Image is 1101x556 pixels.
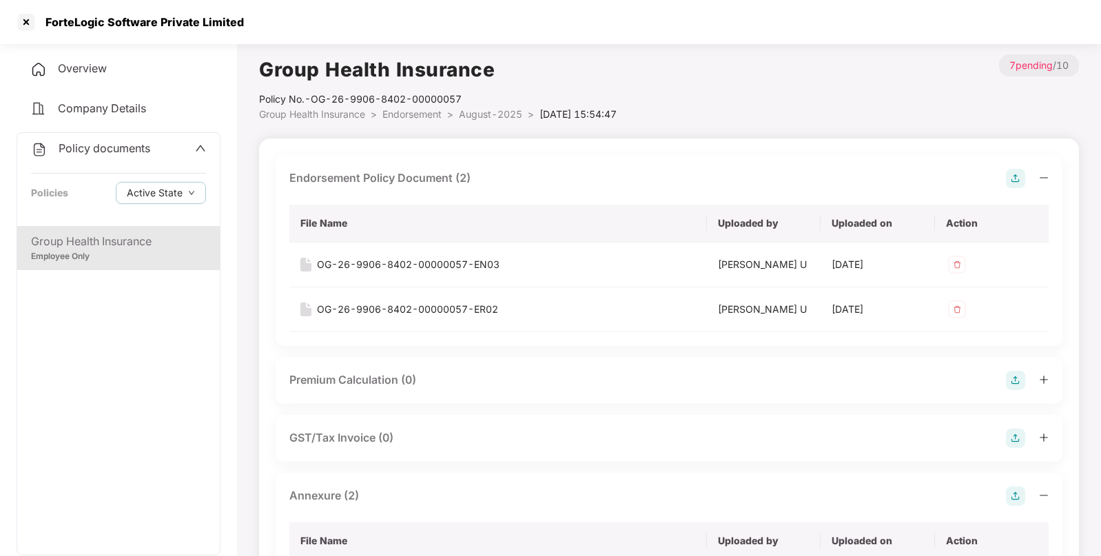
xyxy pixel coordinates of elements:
[31,233,206,250] div: Group Health Insurance
[259,108,365,120] span: Group Health Insurance
[1039,491,1049,500] span: minus
[317,257,500,272] div: OG-26-9906-8402-00000057-EN03
[1039,173,1049,183] span: minus
[371,108,377,120] span: >
[946,254,968,276] img: svg+xml;base64,PHN2ZyB4bWxucz0iaHR0cDovL3d3dy53My5vcmcvMjAwMC9zdmciIHdpZHRoPSIzMiIgaGVpZ2h0PSIzMi...
[37,15,244,29] div: ForteLogic Software Private Limited
[718,257,810,272] div: [PERSON_NAME] U
[382,108,442,120] span: Endorsement
[539,108,617,120] span: [DATE] 15:54:47
[59,141,150,155] span: Policy documents
[30,101,47,117] img: svg+xml;base64,PHN2ZyB4bWxucz0iaHR0cDovL3d3dy53My5vcmcvMjAwMC9zdmciIHdpZHRoPSIyNCIgaGVpZ2h0PSIyNC...
[116,182,206,204] button: Active Statedown
[289,169,471,187] div: Endorsement Policy Document (2)
[718,302,810,317] div: [PERSON_NAME] U
[832,302,923,317] div: [DATE]
[317,302,498,317] div: OG-26-9906-8402-00000057-ER02
[289,429,393,446] div: GST/Tax Invoice (0)
[289,205,707,243] th: File Name
[58,101,146,115] span: Company Details
[459,108,522,120] span: August-2025
[832,257,923,272] div: [DATE]
[1009,59,1053,71] span: 7 pending
[31,250,206,263] div: Employee Only
[707,205,821,243] th: Uploaded by
[528,108,534,120] span: >
[188,189,195,197] span: down
[999,54,1079,76] p: / 10
[195,143,206,154] span: up
[1039,375,1049,384] span: plus
[447,108,453,120] span: >
[289,487,359,504] div: Annexure (2)
[259,54,617,85] h1: Group Health Insurance
[1039,433,1049,442] span: plus
[300,302,311,316] img: svg+xml;base64,PHN2ZyB4bWxucz0iaHR0cDovL3d3dy53My5vcmcvMjAwMC9zdmciIHdpZHRoPSIxNiIgaGVpZ2h0PSIyMC...
[935,205,1049,243] th: Action
[1006,429,1025,448] img: svg+xml;base64,PHN2ZyB4bWxucz0iaHR0cDovL3d3dy53My5vcmcvMjAwMC9zdmciIHdpZHRoPSIyOCIgaGVpZ2h0PSIyOC...
[300,258,311,271] img: svg+xml;base64,PHN2ZyB4bWxucz0iaHR0cDovL3d3dy53My5vcmcvMjAwMC9zdmciIHdpZHRoPSIxNiIgaGVpZ2h0PSIyMC...
[289,371,416,389] div: Premium Calculation (0)
[31,141,48,158] img: svg+xml;base64,PHN2ZyB4bWxucz0iaHR0cDovL3d3dy53My5vcmcvMjAwMC9zdmciIHdpZHRoPSIyNCIgaGVpZ2h0PSIyNC...
[127,185,183,200] span: Active State
[259,92,617,107] div: Policy No.- OG-26-9906-8402-00000057
[1006,169,1025,188] img: svg+xml;base64,PHN2ZyB4bWxucz0iaHR0cDovL3d3dy53My5vcmcvMjAwMC9zdmciIHdpZHRoPSIyOCIgaGVpZ2h0PSIyOC...
[30,61,47,78] img: svg+xml;base64,PHN2ZyB4bWxucz0iaHR0cDovL3d3dy53My5vcmcvMjAwMC9zdmciIHdpZHRoPSIyNCIgaGVpZ2h0PSIyNC...
[1006,371,1025,390] img: svg+xml;base64,PHN2ZyB4bWxucz0iaHR0cDovL3d3dy53My5vcmcvMjAwMC9zdmciIHdpZHRoPSIyOCIgaGVpZ2h0PSIyOC...
[1006,486,1025,506] img: svg+xml;base64,PHN2ZyB4bWxucz0iaHR0cDovL3d3dy53My5vcmcvMjAwMC9zdmciIHdpZHRoPSIyOCIgaGVpZ2h0PSIyOC...
[58,61,107,75] span: Overview
[31,185,68,200] div: Policies
[821,205,934,243] th: Uploaded on
[946,298,968,320] img: svg+xml;base64,PHN2ZyB4bWxucz0iaHR0cDovL3d3dy53My5vcmcvMjAwMC9zdmciIHdpZHRoPSIzMiIgaGVpZ2h0PSIzMi...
